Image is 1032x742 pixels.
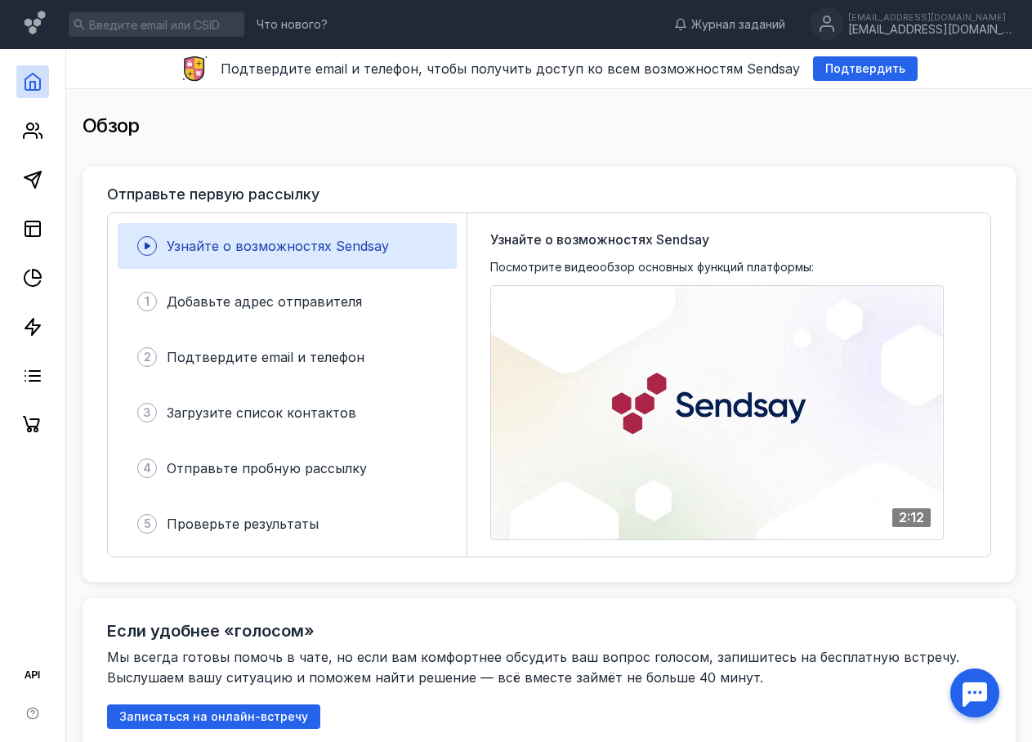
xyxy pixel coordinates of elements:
[848,12,1012,22] div: [EMAIL_ADDRESS][DOMAIN_NAME]
[107,649,963,686] span: Мы всегда готовы помочь в чате, но если вам комфортнее обсудить ваш вопрос голосом, запишитесь на...
[167,405,356,421] span: Загрузите список контактов
[248,19,336,30] a: Что нового?
[221,60,800,77] span: Подтвердите email и телефон, чтобы получить доступ ко всем возможностям Sendsay
[69,12,244,37] input: Введите email или CSID
[167,516,319,532] span: Проверьте результаты
[691,16,785,33] span: Журнал заданий
[257,19,328,30] span: Что нового?
[892,508,931,527] div: 2:12
[848,23,1012,37] div: [EMAIL_ADDRESS][DOMAIN_NAME]
[167,293,362,310] span: Добавьте адрес отправителя
[167,349,364,365] span: Подтвердите email и телефон
[107,704,320,729] button: Записаться на онлайн-встречу
[144,516,151,532] span: 5
[666,16,793,33] a: Журнал заданий
[145,293,150,310] span: 1
[490,259,814,275] span: Посмотрите видеообзор основных функций платформы:
[813,56,918,81] button: Подтвердить
[825,62,905,76] span: Подтвердить
[167,238,389,254] span: Узнайте о возможностях Sendsay
[143,460,151,476] span: 4
[167,460,367,476] span: Отправьте пробную рассылку
[107,621,315,641] h2: Если удобнее «голосом»
[144,349,151,365] span: 2
[490,230,709,249] span: Узнайте о возможностях Sendsay
[83,114,140,137] span: Обзор
[107,709,320,723] a: Записаться на онлайн-встречу
[143,405,151,421] span: 3
[119,710,308,724] span: Записаться на онлайн-встречу
[107,186,319,203] h3: Отправьте первую рассылку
